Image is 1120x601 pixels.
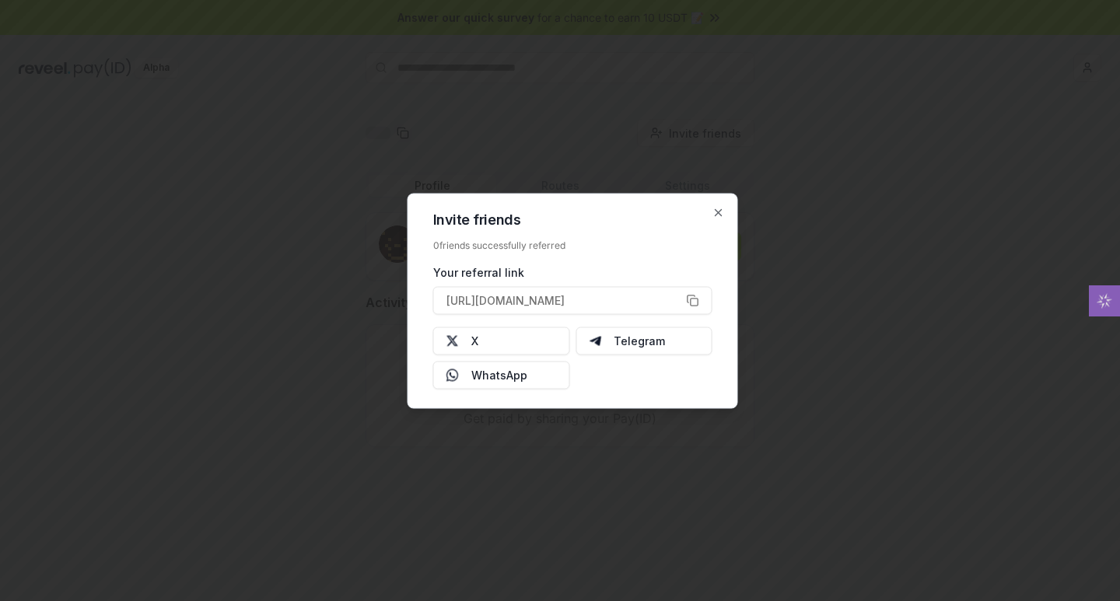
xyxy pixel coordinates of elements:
img: Whatsapp [446,369,459,381]
img: Telegram [589,334,601,347]
h2: Invite friends [433,212,712,226]
button: X [433,327,570,355]
button: [URL][DOMAIN_NAME] [433,286,712,314]
img: X [446,334,459,347]
button: Telegram [576,327,712,355]
div: Your referral link [433,264,712,280]
div: 0 friends successfully referred [433,239,712,251]
button: WhatsApp [433,361,570,389]
span: [URL][DOMAIN_NAME] [446,292,565,309]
